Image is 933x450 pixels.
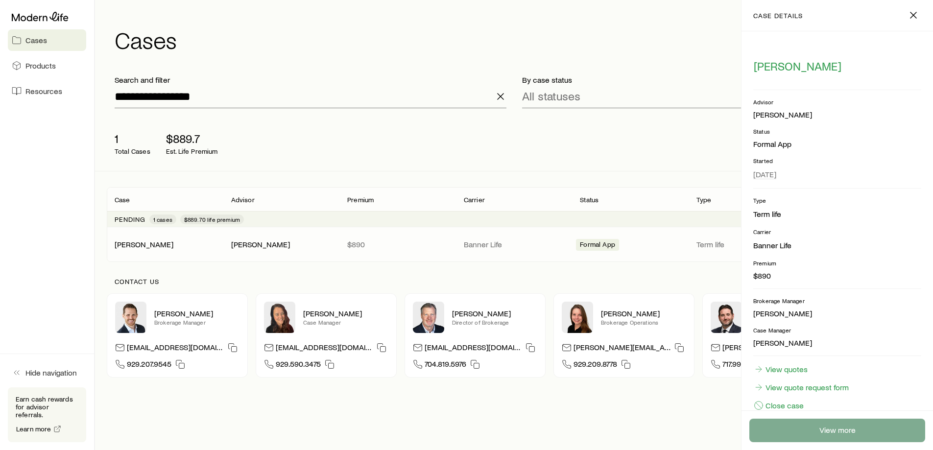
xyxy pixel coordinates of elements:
img: Trey Wall [413,302,444,333]
p: [EMAIL_ADDRESS][DOMAIN_NAME] [127,342,224,355]
p: Est. Life Premium [166,147,218,155]
p: [EMAIL_ADDRESS][DOMAIN_NAME] [425,342,522,355]
p: [PERSON_NAME] [753,338,921,348]
span: Products [25,61,56,71]
p: [PERSON_NAME] [601,308,686,318]
a: Cases [8,29,86,51]
div: [PERSON_NAME] [753,110,812,120]
p: case details [753,12,803,20]
span: Hide navigation [25,368,77,378]
span: Formal App [580,240,615,251]
a: [PERSON_NAME] [115,239,173,249]
button: [PERSON_NAME] [753,59,842,74]
button: Close case [753,400,804,411]
p: Advisor [753,98,921,106]
p: By case status [522,75,914,85]
button: Hide navigation [8,362,86,383]
p: Earn cash rewards for advisor referrals. [16,395,78,419]
p: All statuses [522,89,580,103]
span: Learn more [16,426,51,432]
div: Earn cash rewards for advisor referrals.Learn more [8,387,86,442]
span: 929.207.9545 [127,359,171,372]
p: Type [696,196,712,204]
img: Ellen Wall [562,302,593,333]
p: Premium [347,196,374,204]
p: $889.7 [166,132,218,145]
span: [PERSON_NAME] [754,59,841,73]
p: Total Cases [115,147,150,155]
p: Carrier [464,196,485,204]
span: [DATE] [753,169,776,179]
p: Banner Life [464,239,565,249]
p: Started [753,157,921,165]
div: [PERSON_NAME] [115,239,173,250]
p: Status [580,196,598,204]
p: [PERSON_NAME][EMAIL_ADDRESS][DOMAIN_NAME] [722,342,819,355]
div: Client cases [107,187,921,262]
p: $890 [753,271,921,281]
span: $889.70 life premium [184,215,240,223]
p: [PERSON_NAME][EMAIL_ADDRESS][DOMAIN_NAME] [574,342,670,355]
li: Term life [753,208,921,220]
a: Resources [8,80,86,102]
p: Case Manager [753,326,921,334]
span: Resources [25,86,62,96]
p: Brokerage Manager [154,318,239,326]
a: View quotes [753,364,808,375]
p: [EMAIL_ADDRESS][DOMAIN_NAME] [276,342,373,355]
p: Premium [753,259,921,267]
img: Nick Weiler [115,302,146,333]
p: Advisor [231,196,255,204]
p: 1 [115,132,150,145]
p: [PERSON_NAME] [452,308,537,318]
span: 717.991.3687 [722,359,761,372]
img: Abby McGuigan [264,302,295,333]
div: [PERSON_NAME] [231,239,290,250]
a: Products [8,55,86,76]
p: Brokerage Operations [601,318,686,326]
span: Cases [25,35,47,45]
span: 1 cases [153,215,172,223]
a: View quote request form [753,382,849,393]
h1: Cases [115,28,921,51]
p: Status [753,127,921,135]
a: View more [749,419,925,442]
li: Banner Life [753,239,921,251]
span: 929.590.3475 [276,359,321,372]
span: 704.819.5976 [425,359,466,372]
p: [PERSON_NAME] [154,308,239,318]
span: 929.209.8778 [574,359,617,372]
p: [PERSON_NAME] [753,308,921,318]
p: Formal App [753,139,921,149]
img: Bryan Simmons [711,302,742,333]
p: Contact us [115,278,913,285]
p: Case Manager [303,318,388,326]
p: Type [753,196,921,204]
p: [PERSON_NAME] [303,308,388,318]
p: $890 [347,239,448,249]
p: Case [115,196,130,204]
p: Search and filter [115,75,506,85]
p: Pending [115,215,145,223]
p: Term life [696,239,797,249]
p: Brokerage Manager [753,297,921,305]
p: Carrier [753,228,921,236]
p: Director of Brokerage [452,318,537,326]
